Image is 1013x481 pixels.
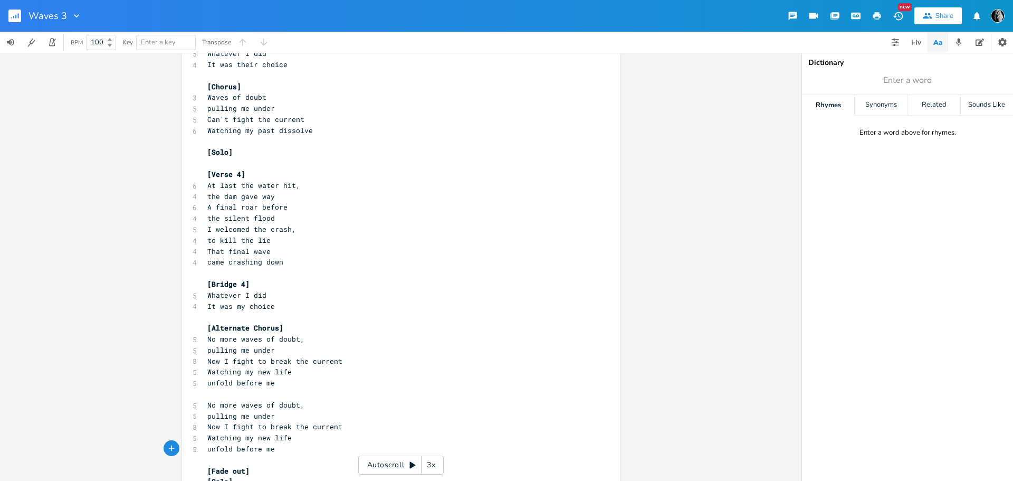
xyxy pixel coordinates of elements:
[207,169,245,179] span: [Verse 4]
[207,103,275,113] span: pulling me under
[202,39,231,45] div: Transpose
[883,74,932,87] span: Enter a word
[207,345,275,355] span: pulling me under
[855,95,907,116] div: Synonyms
[358,456,444,475] div: Autoscroll
[802,95,854,116] div: Rhymes
[207,115,304,124] span: Can't fight the current
[898,3,912,11] div: New
[961,95,1013,116] div: Sounds Like
[207,235,271,245] span: to kill the lie
[207,192,275,201] span: the dam gave way
[914,7,962,24] button: Share
[207,49,266,58] span: Whatever I did
[207,181,300,190] span: At last the water hit,
[422,456,441,475] div: 3x
[207,400,304,410] span: No more waves of doubt,
[207,378,275,388] span: unfold before me
[207,411,275,421] span: pulling me under
[207,147,233,157] span: [Solo]
[207,213,275,223] span: the silent flood
[207,224,296,234] span: I welcomed the crash,
[908,95,960,116] div: Related
[207,356,342,366] span: Now I fight to break the current
[991,9,1005,23] img: RTW72
[141,37,176,47] span: Enter a key
[207,279,250,289] span: [Bridge 4]
[887,6,909,25] button: New
[207,301,275,311] span: It was my choice
[207,334,304,344] span: No more waves of doubt,
[935,11,953,21] div: Share
[207,367,292,376] span: Watching my new life
[28,11,67,21] span: Waves 3
[808,59,1007,67] div: Dictionary
[207,290,266,300] span: Whatever I did
[207,323,283,333] span: [Alternate Chorus]
[207,466,250,476] span: [Fade out]
[71,40,83,45] div: BPM
[207,247,271,256] span: That final wave
[207,257,283,267] span: came crashing down
[207,444,275,454] span: unfold before me
[207,82,241,91] span: [Chorus]
[122,39,133,45] div: Key
[859,128,956,137] div: Enter a word above for rhymes.
[207,126,313,135] span: Watching my past dissolve
[207,60,288,69] span: It was their choice
[207,433,292,442] span: Watching my new life
[207,92,266,102] span: Waves of doubt
[207,202,288,212] span: A final roar before
[207,422,342,431] span: Now I fight to break the current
